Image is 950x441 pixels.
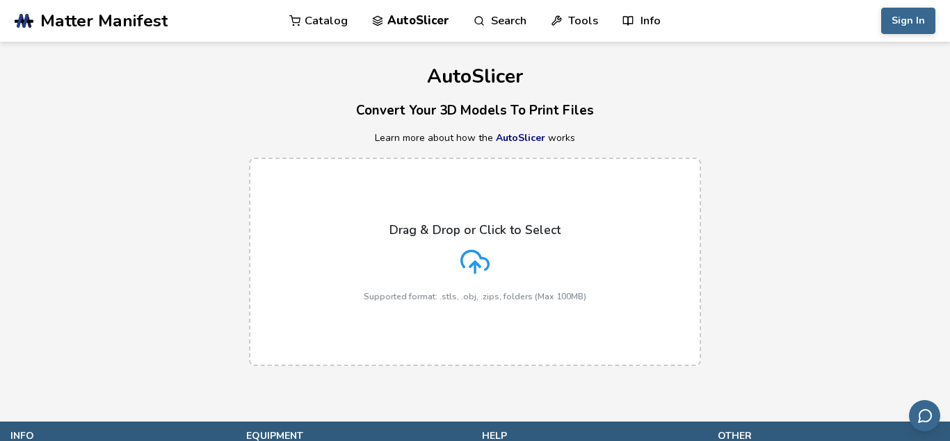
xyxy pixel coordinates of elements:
p: Drag & Drop or Click to Select [389,223,561,237]
a: AutoSlicer [496,131,545,144]
button: Send feedback via email [909,400,940,431]
span: Matter Manifest [40,11,168,31]
button: Sign In [881,8,935,34]
p: Supported format: .stls, .obj, .zips, folders (Max 100MB) [364,292,586,301]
